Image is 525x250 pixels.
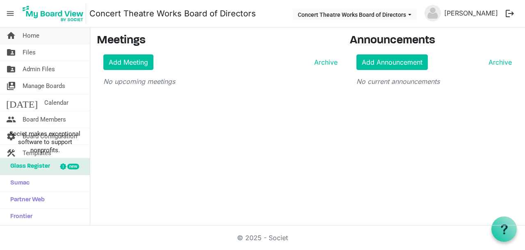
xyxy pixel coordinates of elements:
span: Calendar [44,95,68,111]
a: © 2025 - Societ [237,234,288,242]
a: My Board View Logo [20,3,89,24]
span: folder_shared [6,61,16,77]
a: Add Meeting [103,54,153,70]
h3: Meetings [97,34,338,48]
p: No current announcements [356,77,512,86]
p: No upcoming meetings [103,77,338,86]
span: Glass Register [6,158,50,175]
a: Add Announcement [356,54,428,70]
span: switch_account [6,78,16,94]
button: logout [501,5,518,22]
span: Frontier [6,209,32,225]
h3: Announcements [350,34,518,48]
span: menu [2,6,18,21]
span: Board Members [23,111,66,128]
span: home [6,27,16,44]
span: Home [23,27,39,44]
img: My Board View Logo [20,3,86,24]
span: Admin Files [23,61,55,77]
span: [DATE] [6,95,38,111]
a: Archive [311,57,338,67]
span: Manage Boards [23,78,65,94]
div: new [67,164,79,169]
span: people [6,111,16,128]
span: Societ makes exceptional software to support nonprofits. [4,130,86,154]
img: no-profile-picture.svg [425,5,441,21]
a: Archive [485,57,512,67]
a: [PERSON_NAME] [441,5,501,21]
span: Partner Web [6,192,45,208]
span: Sumac [6,175,30,191]
span: folder_shared [6,44,16,61]
a: Concert Theatre Works Board of Directors [89,5,256,22]
button: Concert Theatre Works Board of Directors dropdownbutton [292,9,417,20]
span: Files [23,44,36,61]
